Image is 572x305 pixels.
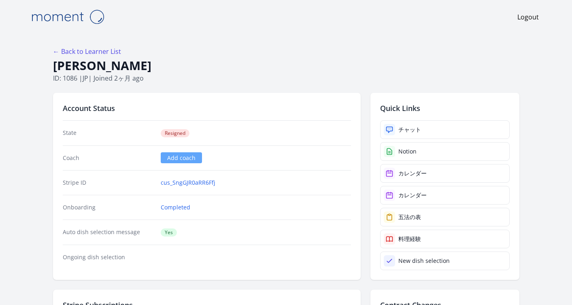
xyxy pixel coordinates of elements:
[161,129,189,137] span: Resigned
[380,186,510,205] a: カレンダー
[53,47,121,56] a: ← Back to Learner List
[398,126,421,134] div: チャット
[161,203,190,211] a: Completed
[161,152,202,163] a: Add coach
[398,191,427,199] div: カレンダー
[380,164,510,183] a: カレンダー
[398,213,421,221] div: 五法の表
[398,257,450,265] div: New dish selection
[63,228,155,237] dt: Auto dish selection message
[63,179,155,187] dt: Stripe ID
[380,142,510,161] a: Notion
[380,102,510,114] h2: Quick Links
[53,58,519,73] h1: [PERSON_NAME]
[161,179,215,187] a: cus_SngGJR0aRR6Ffj
[517,12,539,22] a: Logout
[398,235,421,243] div: 料理経験
[398,169,427,177] div: カレンダー
[63,253,155,261] dt: Ongoing dish selection
[63,129,155,137] dt: State
[398,147,417,156] div: Notion
[63,154,155,162] dt: Coach
[27,6,108,27] img: Moment
[380,120,510,139] a: チャット
[161,228,177,237] span: Yes
[380,252,510,270] a: New dish selection
[83,74,88,83] span: jp
[53,73,519,83] p: ID: 1086 | | Joined 2ヶ月 ago
[380,230,510,248] a: 料理経験
[380,208,510,226] a: 五法の表
[63,102,351,114] h2: Account Status
[63,203,155,211] dt: Onboarding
